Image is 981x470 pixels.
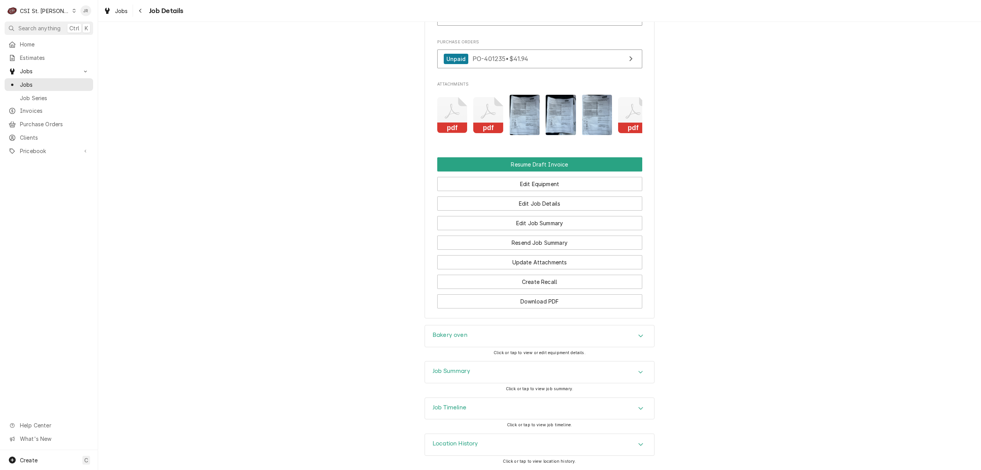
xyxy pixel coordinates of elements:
[425,398,654,419] div: Accordion Header
[437,250,642,269] div: Button Group Row
[100,5,131,17] a: Jobs
[437,81,642,141] div: Attachments
[437,211,642,230] div: Button Group Row
[425,434,655,456] div: Location History
[437,255,642,269] button: Update Attachments
[425,361,654,383] button: Accordion Details Expand Trigger
[5,104,93,117] a: Invoices
[437,39,642,45] span: Purchase Orders
[437,196,642,211] button: Edit Job Details
[5,131,93,144] a: Clients
[433,331,468,339] h3: Bakery oven
[5,145,93,157] a: Go to Pricebook
[472,55,528,63] span: PO-401235 • $41.94
[20,40,89,48] span: Home
[433,440,478,447] h3: Location History
[115,7,128,15] span: Jobs
[5,118,93,130] a: Purchase Orders
[437,89,642,142] span: Attachments
[5,21,93,35] button: Search anythingCtrlK
[5,65,93,78] a: Go to Jobs
[437,49,642,68] a: View Purchase Order
[20,421,89,429] span: Help Center
[473,95,504,135] button: pdf
[437,294,642,308] button: Download PDF
[425,325,654,347] div: Accordion Header
[437,177,642,191] button: Edit Equipment
[18,24,61,32] span: Search anything
[20,147,78,155] span: Pricebook
[20,67,78,75] span: Jobs
[444,54,469,64] div: Unpaid
[7,5,18,16] div: CSI St. Louis's Avatar
[80,5,91,16] div: JR
[618,95,648,135] button: pdf
[20,94,89,102] span: Job Series
[85,24,88,32] span: K
[437,172,642,191] div: Button Group Row
[437,230,642,250] div: Button Group Row
[20,435,89,443] span: What's New
[437,157,642,308] div: Button Group
[437,275,642,289] button: Create Recall
[5,78,93,91] a: Jobs
[582,95,612,135] img: MCClhPC7SuezyguCJOl2
[135,5,147,17] button: Navigate back
[84,456,88,464] span: C
[20,54,89,62] span: Estimates
[69,24,79,32] span: Ctrl
[503,459,576,464] span: Click or tap to view location history.
[437,39,642,72] div: Purchase Orders
[433,404,466,411] h3: Job Timeline
[80,5,91,16] div: Jessica Rentfro's Avatar
[20,134,89,142] span: Clients
[20,7,70,15] div: CSI St. [PERSON_NAME]
[20,457,38,463] span: Create
[5,92,93,104] a: Job Series
[510,95,540,135] img: bjtLzClRTximglKxApUM
[437,157,642,172] div: Button Group Row
[425,397,655,420] div: Job Timeline
[437,236,642,250] button: Resend Job Summary
[20,81,89,89] span: Jobs
[437,269,642,289] div: Button Group Row
[425,325,654,347] button: Accordion Details Expand Trigger
[546,95,576,135] img: HmI33HMzQIOV9ML5JbCB
[494,350,586,355] span: Click or tap to view or edit equipment details.
[5,432,93,445] a: Go to What's New
[437,216,642,230] button: Edit Job Summary
[5,419,93,432] a: Go to Help Center
[425,434,654,455] div: Accordion Header
[425,325,655,347] div: Bakery oven
[5,51,93,64] a: Estimates
[425,434,654,455] button: Accordion Details Expand Trigger
[437,95,468,135] button: pdf
[425,398,654,419] button: Accordion Details Expand Trigger
[425,361,655,383] div: Job Summary
[20,120,89,128] span: Purchase Orders
[425,361,654,383] div: Accordion Header
[507,422,572,427] span: Click or tap to view job timeline.
[437,191,642,211] div: Button Group Row
[506,386,573,391] span: Click or tap to view job summary.
[437,81,642,87] span: Attachments
[20,107,89,115] span: Invoices
[433,368,470,375] h3: Job Summary
[7,5,18,16] div: C
[147,6,184,16] span: Job Details
[5,38,93,51] a: Home
[437,289,642,308] div: Button Group Row
[437,157,642,172] button: Resume Draft Invoice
